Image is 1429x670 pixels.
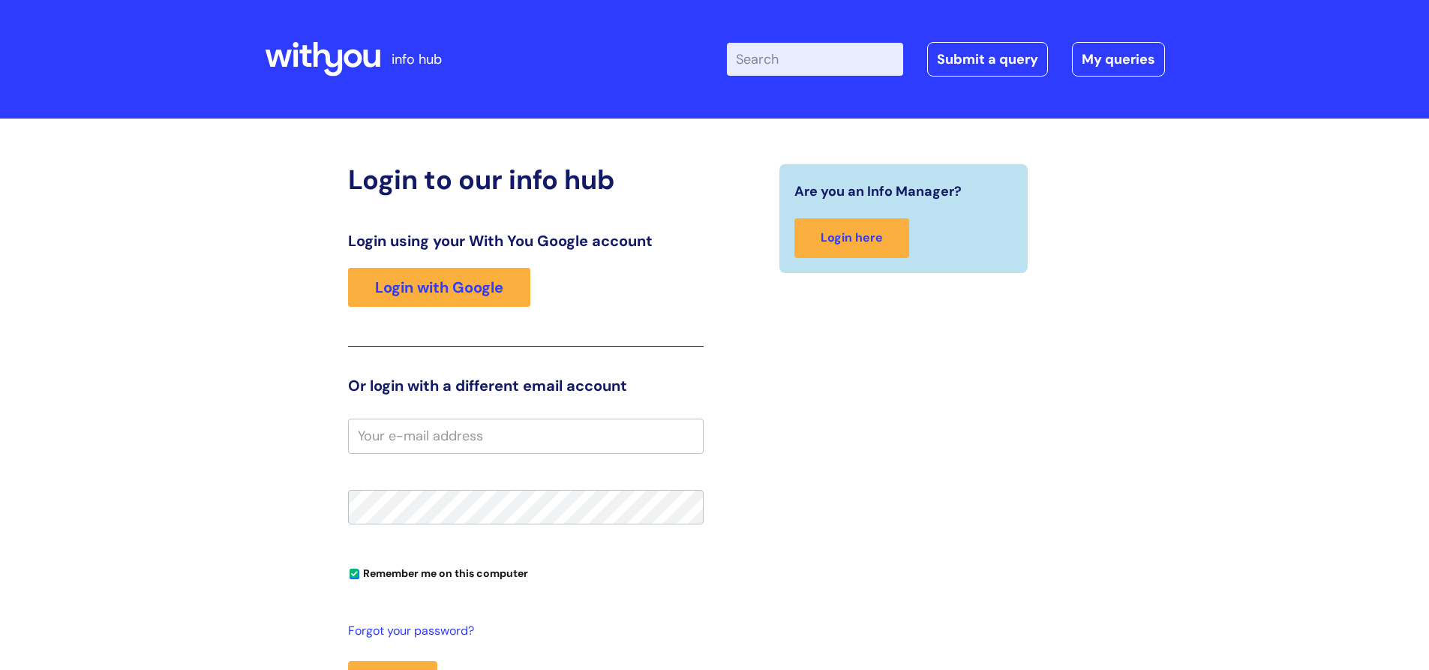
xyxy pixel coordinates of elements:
label: Remember me on this computer [348,563,528,580]
a: Submit a query [927,42,1048,77]
a: Forgot your password? [348,620,696,642]
a: Login with Google [348,268,530,307]
h3: Or login with a different email account [348,377,704,395]
input: Remember me on this computer [350,569,359,579]
h3: Login using your With You Google account [348,232,704,250]
a: Login here [794,218,909,258]
div: You can uncheck this option if you're logging in from a shared device [348,560,704,584]
span: Are you an Info Manager? [794,179,962,203]
a: My queries [1072,42,1165,77]
p: info hub [392,47,442,71]
h2: Login to our info hub [348,164,704,196]
input: Your e-mail address [348,419,704,453]
input: Search [727,43,903,76]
